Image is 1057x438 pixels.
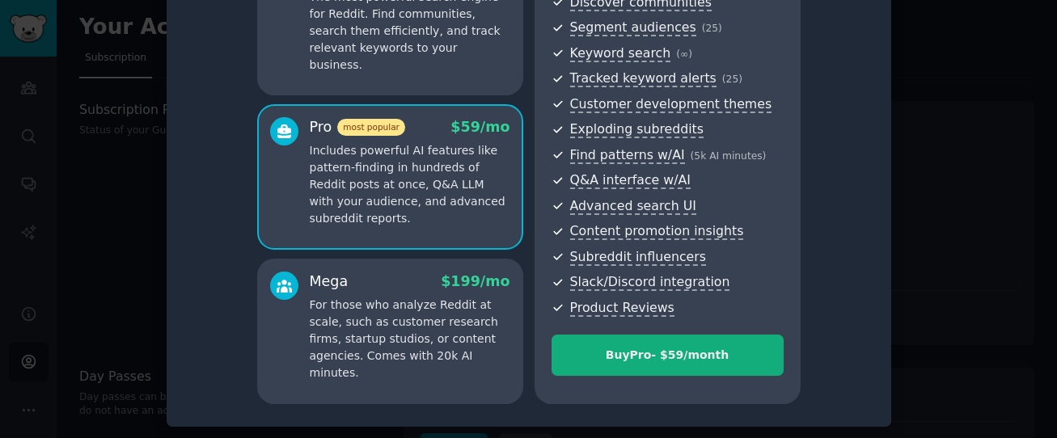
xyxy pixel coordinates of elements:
span: Exploding subreddits [570,121,704,138]
div: Mega [310,272,349,292]
span: Slack/Discord integration [570,274,730,291]
span: Customer development themes [570,96,772,113]
span: ( 25 ) [722,74,742,85]
span: Find patterns w/AI [570,147,685,164]
p: For those who analyze Reddit at scale, such as customer research firms, startup studios, or conte... [310,297,510,381]
span: Product Reviews [570,300,674,317]
span: ( ∞ ) [676,48,692,60]
div: Pro [310,117,405,137]
div: Buy Pro - $ 59 /month [552,347,783,364]
span: Q&A interface w/AI [570,172,691,189]
button: BuyPro- $59/month [552,335,784,376]
span: $ 59 /mo [450,119,509,135]
span: ( 25 ) [702,23,722,34]
span: Segment audiences [570,19,696,36]
span: Subreddit influencers [570,249,706,266]
span: Content promotion insights [570,223,744,240]
span: Keyword search [570,45,671,62]
span: Tracked keyword alerts [570,70,717,87]
span: Advanced search UI [570,198,696,215]
p: Includes powerful AI features like pattern-finding in hundreds of Reddit posts at once, Q&A LLM w... [310,142,510,227]
span: most popular [337,119,405,136]
span: $ 199 /mo [441,273,509,289]
span: ( 5k AI minutes ) [691,150,767,162]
